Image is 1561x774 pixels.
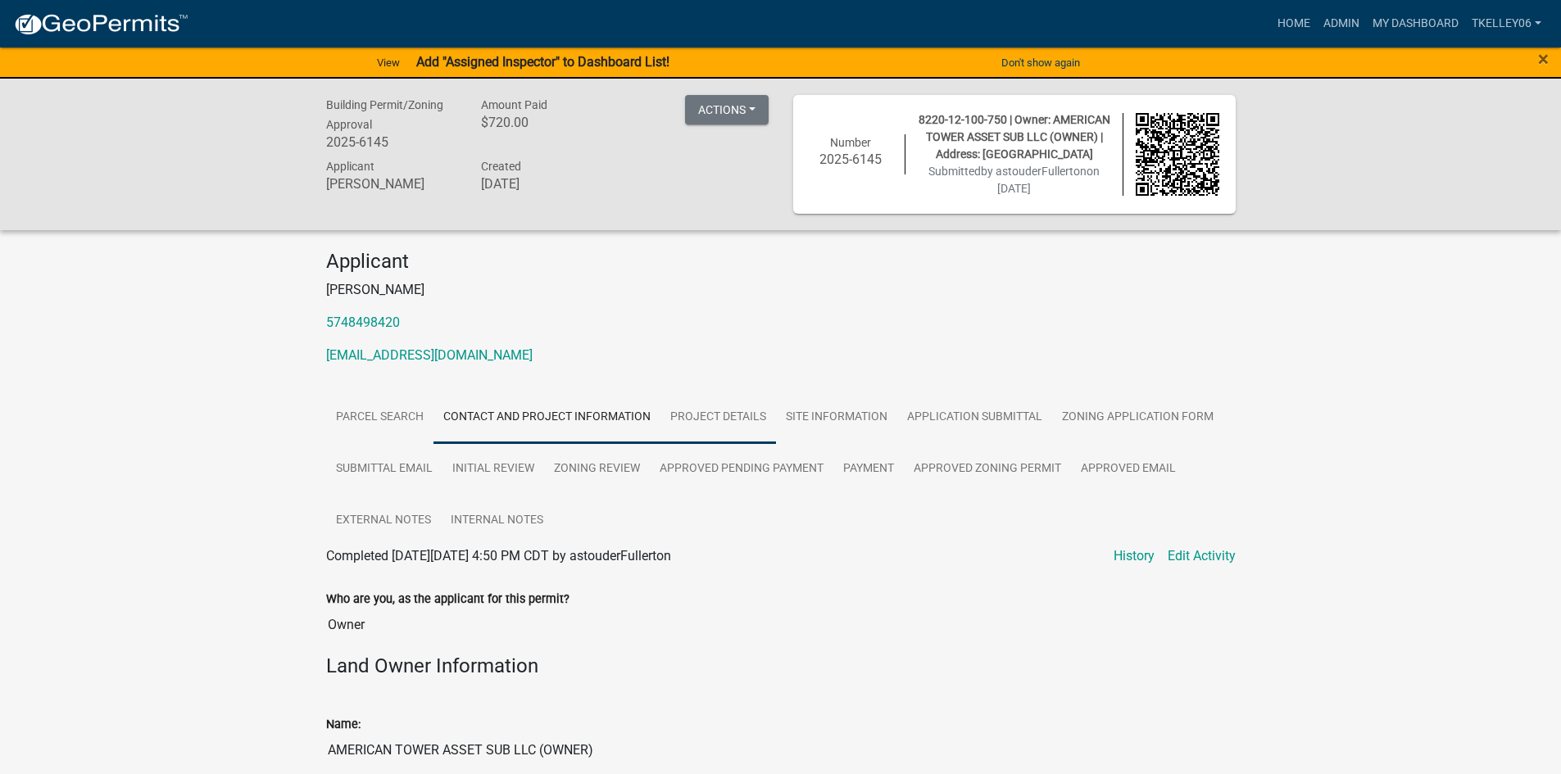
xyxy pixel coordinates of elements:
span: Applicant [326,160,374,173]
a: Contact and Project Information [433,392,660,444]
a: Zoning Application Form [1052,392,1223,444]
h4: Land Owner Information [326,654,1236,678]
span: Number [830,136,871,149]
a: Approved Pending Payment [650,443,833,496]
a: Site Information [776,392,897,444]
a: View [370,49,406,76]
a: My Dashboard [1366,8,1465,39]
h6: [DATE] [481,176,612,192]
button: Close [1538,49,1549,69]
a: Approved Zoning Permit [904,443,1071,496]
a: Internal Notes [441,495,553,547]
p: [PERSON_NAME] [326,280,1236,300]
button: Don't show again [995,49,1087,76]
label: Name: [326,719,361,731]
a: Application Submittal [897,392,1052,444]
span: Created [481,160,521,173]
a: Home [1271,8,1317,39]
a: [EMAIL_ADDRESS][DOMAIN_NAME] [326,347,533,363]
span: Building Permit/Zoning Approval [326,98,443,131]
a: Zoning Review [544,443,650,496]
strong: Add "Assigned Inspector" to Dashboard List! [416,54,669,70]
a: Edit Activity [1168,546,1236,566]
a: Project Details [660,392,776,444]
span: Completed [DATE][DATE] 4:50 PM CDT by astouderFullerton [326,548,671,564]
span: Amount Paid [481,98,547,111]
h6: 2025-6145 [326,134,457,150]
span: Submitted on [DATE] [928,165,1100,195]
span: by astouderFullerton [981,165,1087,178]
a: Admin [1317,8,1366,39]
a: Initial Review [442,443,544,496]
h6: 2025-6145 [810,152,893,167]
a: Parcel search [326,392,433,444]
a: History [1114,546,1155,566]
a: External Notes [326,495,441,547]
label: Who are you, as the applicant for this permit? [326,594,569,605]
a: Submittal Email [326,443,442,496]
span: 8220-12-100-750 | Owner: AMERICAN TOWER ASSET SUB LLC (OWNER) | Address: [GEOGRAPHIC_DATA] [919,113,1110,161]
span: × [1538,48,1549,70]
a: 5748498420 [326,315,400,330]
a: Payment [833,443,904,496]
button: Actions [685,95,769,124]
h6: $720.00 [481,115,612,130]
a: Tkelley06 [1465,8,1548,39]
img: QR code [1136,113,1219,197]
a: Approved Email [1071,443,1186,496]
h4: Applicant [326,250,1236,274]
h6: [PERSON_NAME] [326,176,457,192]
